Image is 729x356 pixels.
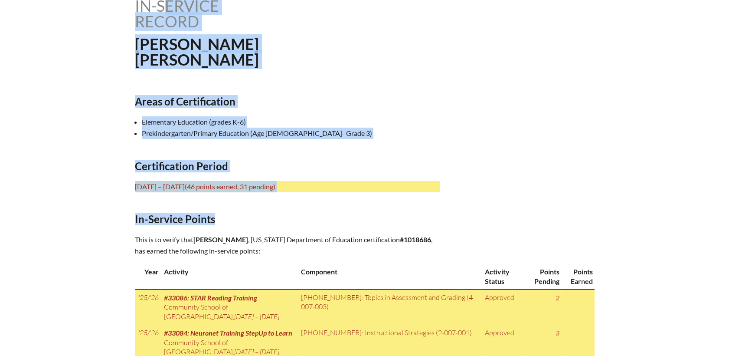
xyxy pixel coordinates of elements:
[561,264,594,289] th: Points Earned
[164,338,233,356] span: Community School of [GEOGRAPHIC_DATA]
[160,264,297,289] th: Activity
[525,264,561,289] th: Points Pending
[160,289,297,325] td: ,
[135,181,440,192] p: [DATE] – [DATE]
[142,116,447,128] li: Elementary Education (grades K-6)
[135,36,420,67] h1: [PERSON_NAME] [PERSON_NAME]
[164,293,257,302] span: #33086: STAR Reading Training
[135,213,440,225] h2: In-Service Points
[164,329,292,337] span: #33084: Neuronet Training StepUp to Learn
[234,312,279,321] span: [DATE] – [DATE]
[556,329,559,337] strong: 3
[142,128,447,139] li: Prekindergarten/Primary Education (Age [DEMOGRAPHIC_DATA]- Grade 3)
[135,289,160,325] td: '25/'26
[297,264,481,289] th: Component
[135,95,440,108] h2: Areas of Certification
[135,234,440,257] p: This is to verify that , [US_STATE] Department of Education certification , has earned the follow...
[297,289,481,325] td: [PHONE_NUMBER]: Topics in Assessment and Grading (4-007-003)
[135,160,440,172] h2: Certification Period
[135,264,160,289] th: Year
[234,347,279,356] span: [DATE] – [DATE]
[556,293,559,302] strong: 2
[185,182,275,191] span: (46 points earned, 31 pending)
[164,303,233,320] span: Community School of [GEOGRAPHIC_DATA]
[481,289,525,325] td: Approved
[481,264,525,289] th: Activity Status
[400,235,431,244] b: #1018686
[193,235,248,244] span: [PERSON_NAME]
